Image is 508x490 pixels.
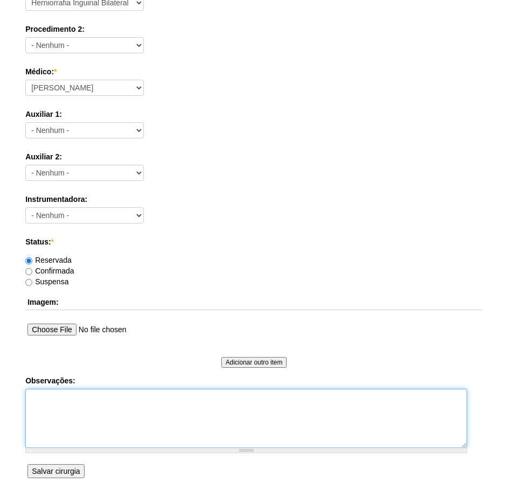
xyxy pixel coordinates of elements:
[25,267,74,275] label: Confirmada
[25,151,483,162] label: Auxiliar 2:
[25,375,483,386] label: Observações:
[25,256,72,264] label: Reservada
[25,24,483,34] label: Procedimento 2:
[25,236,483,247] label: Status:
[221,357,287,368] input: Adicionar outro item
[25,279,32,286] input: Suspensa
[25,109,483,120] label: Auxiliar 1:
[54,67,57,76] span: Este campo é obrigatório.
[25,295,483,310] th: Imagem:
[25,277,68,286] label: Suspensa
[27,464,84,478] input: Salvar cirurgia
[25,257,32,264] input: Reservada
[25,66,483,77] label: Médico:
[51,237,54,246] span: Este campo é obrigatório.
[25,194,483,205] label: Instrumentadora:
[25,268,32,275] input: Confirmada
